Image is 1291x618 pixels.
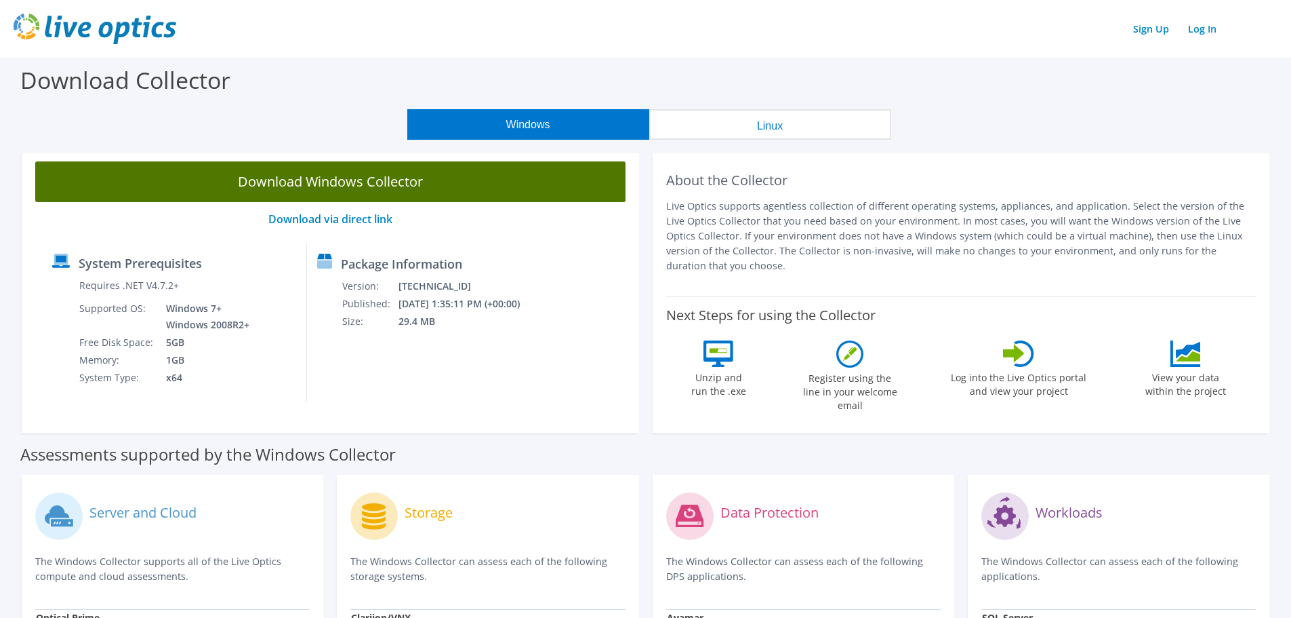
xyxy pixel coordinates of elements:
[799,368,901,412] label: Register using the line in your welcome email
[79,369,156,387] td: System Type:
[405,506,453,520] label: Storage
[666,307,876,324] label: Next Steps for using the Collector
[398,277,538,295] td: [TECHNICAL_ID]
[20,64,230,96] label: Download Collector
[687,367,750,398] label: Unzip and run the .exe
[981,554,1256,584] p: The Windows Collector can assess each of the following applications.
[79,279,179,292] label: Requires .NET V4.7.2+
[342,277,398,295] td: Version:
[79,300,156,334] td: Supported OS:
[156,351,252,369] td: 1GB
[156,334,252,351] td: 5GB
[350,554,625,584] p: The Windows Collector can assess each of the following storage systems.
[79,351,156,369] td: Memory:
[1136,367,1234,398] label: View your data within the project
[666,199,1256,273] p: Live Optics supports agentless collection of different operating systems, appliances, and applica...
[666,554,941,584] p: The Windows Collector can assess each of the following DPS applications.
[398,313,538,330] td: 29.4 MB
[14,14,176,44] img: live_optics_svg.svg
[1181,19,1223,39] a: Log In
[950,367,1087,398] label: Log into the Live Optics portal and view your project
[1126,19,1176,39] a: Sign Up
[341,257,462,271] label: Package Information
[649,109,891,140] button: Linux
[156,300,252,334] td: Windows 7+ Windows 2008R2+
[79,256,202,270] label: System Prerequisites
[666,172,1256,189] h2: About the Collector
[35,161,626,202] a: Download Windows Collector
[89,506,197,520] label: Server and Cloud
[720,506,819,520] label: Data Protection
[156,369,252,387] td: x64
[35,554,310,584] p: The Windows Collector supports all of the Live Optics compute and cloud assessments.
[268,212,392,227] a: Download via direct link
[342,313,398,330] td: Size:
[1036,506,1103,520] label: Workloads
[20,448,396,461] label: Assessments supported by the Windows Collector
[342,295,398,313] td: Published:
[79,334,156,351] td: Free Disk Space:
[407,109,649,140] button: Windows
[398,295,538,313] td: [DATE] 1:35:11 PM (+00:00)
